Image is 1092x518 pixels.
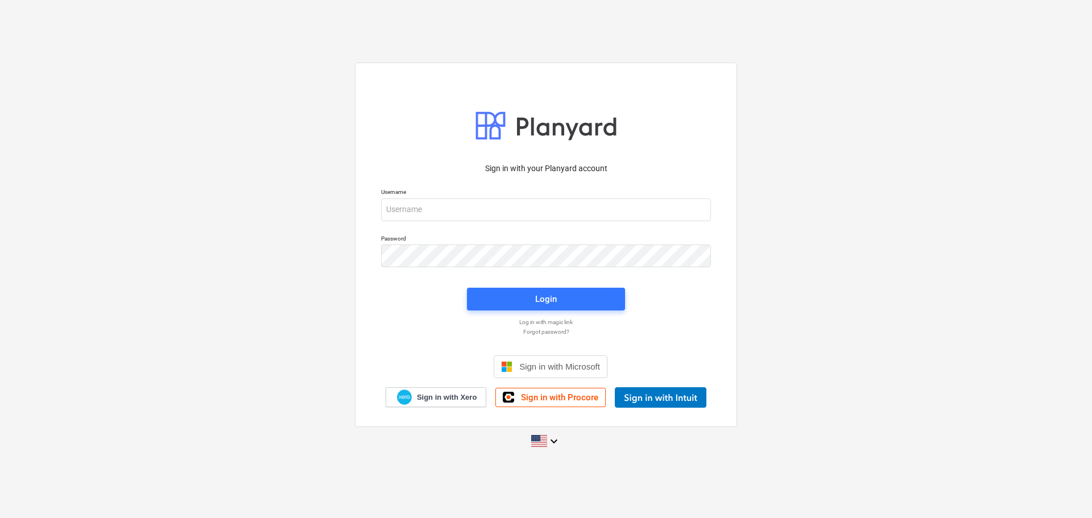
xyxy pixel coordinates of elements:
p: Sign in with your Planyard account [381,163,711,175]
a: Sign in with Procore [495,388,606,407]
a: Log in with magic link [375,318,717,326]
p: Username [381,188,711,198]
span: Sign in with Microsoft [519,362,600,371]
a: Sign in with Xero [386,387,487,407]
div: Login [535,292,557,306]
span: Sign in with Procore [521,392,598,403]
img: Microsoft logo [501,361,512,372]
button: Login [467,288,625,310]
p: Password [381,235,711,245]
a: Forgot password? [375,328,717,335]
i: keyboard_arrow_down [547,434,561,448]
img: Xero logo [397,389,412,405]
input: Username [381,198,711,221]
span: Sign in with Xero [417,392,477,403]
